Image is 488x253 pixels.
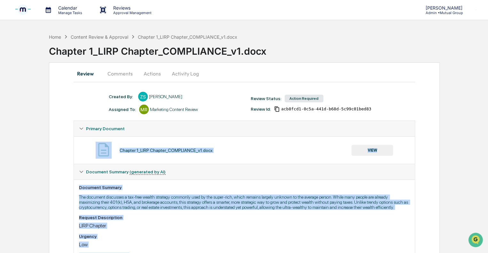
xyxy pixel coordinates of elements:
div: Content Review & Approval [71,34,128,40]
p: The document discusses a tax-free wealth strategy commonly used by the super-rich, which remains ... [79,194,410,210]
div: 🔎 [6,93,12,99]
p: Manage Tasks [53,11,85,15]
button: Comments [102,66,138,81]
div: Primary Document [74,136,415,164]
span: Copy Id [274,106,280,112]
div: [PERSON_NAME] [149,94,182,99]
div: Chapter 1_LIRP Chapter_COMPLIANCE_v1.docx [138,34,237,40]
div: Start new chat [22,49,105,55]
div: 🖐️ [6,81,12,86]
div: ZS [138,92,148,101]
img: logo [15,1,31,19]
button: Actions [138,66,167,81]
span: Primary Document [86,126,125,131]
span: Data Lookup [13,93,40,99]
div: LIRP Chapter [79,223,410,229]
div: 🗄️ [46,81,51,86]
p: [PERSON_NAME] [420,5,465,11]
a: Powered byPylon [45,108,77,113]
div: Home [49,34,61,40]
div: Urgency [79,234,410,239]
a: 🗄️Attestations [44,78,82,90]
div: MR [139,105,149,114]
span: acb8fcd1-0c5a-441d-b68d-5c99c01bed83 [281,107,371,112]
button: Activity Log [167,66,204,81]
p: Admin • Mutual Group [420,11,465,15]
div: Document Summary (generated by AI) [74,164,415,179]
div: Created By: ‎ ‎ [109,94,135,99]
div: Action Required [285,95,323,102]
p: Reviews [108,5,155,11]
div: Primary Document [74,121,415,136]
div: Request Description [79,215,410,220]
p: Approval Management [108,11,155,15]
div: Marketing Content Review [150,107,198,112]
button: VIEW [351,145,393,156]
button: Start new chat [109,51,116,59]
div: Review Status: [251,96,281,101]
button: Review [74,66,102,81]
iframe: Open customer support [468,232,485,249]
div: Assigned To: [109,107,136,112]
img: Document Icon [96,142,112,158]
span: Attestations [53,81,79,87]
span: Document Summary [86,169,166,174]
img: 1746055101610-c473b297-6a78-478c-a979-82029cc54cd1 [6,49,18,60]
u: (generated by AI) [130,169,166,175]
div: Document Summary [79,185,410,190]
p: How can we help? [6,13,116,24]
span: Preclearance [13,81,41,87]
div: Review Id: [251,107,271,112]
div: secondary tabs example [74,66,415,81]
a: 🔎Data Lookup [4,90,43,102]
div: Chapter 1_LIRP Chapter_COMPLIANCE_v1.docx [49,40,488,57]
div: We're available if you need us! [22,55,81,60]
input: Clear [17,29,106,36]
p: Calendar [53,5,85,11]
span: Pylon [64,108,77,113]
a: 🖐️Preclearance [4,78,44,90]
div: Low [79,241,410,248]
div: Chapter 1_LIRP Chapter_COMPLIANCE_v1.docx [120,148,213,153]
